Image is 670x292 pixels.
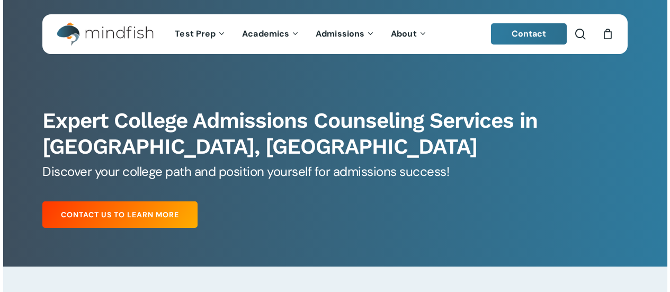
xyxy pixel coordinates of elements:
iframe: Chatbot [600,222,655,277]
a: Cart [602,28,613,40]
span: About [391,28,417,39]
span: Contact Us to Learn More [61,209,179,220]
a: Contact [491,23,567,45]
span: Academics [242,28,289,39]
span: Contact [512,28,547,39]
a: Test Prep [167,30,234,39]
header: Main Menu [42,14,628,54]
b: Expert College Admissions Counseling Services in [GEOGRAPHIC_DATA], [GEOGRAPHIC_DATA] [42,108,538,159]
span: Admissions [316,28,364,39]
span: Discover your college path and position yourself for admissions success! [42,163,449,180]
nav: Main Menu [167,14,435,54]
a: Academics [234,30,308,39]
a: Contact Us to Learn More [42,201,198,228]
a: Admissions [308,30,383,39]
span: Test Prep [175,28,216,39]
a: About [383,30,435,39]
